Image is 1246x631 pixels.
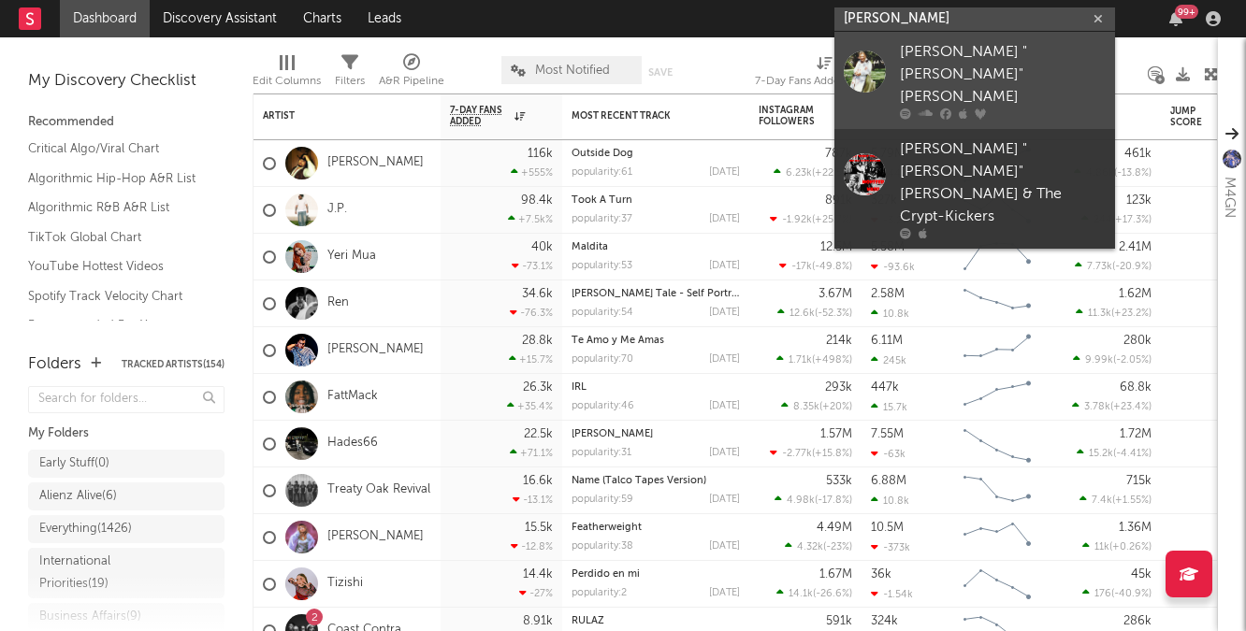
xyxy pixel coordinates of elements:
[253,47,321,101] div: Edit Columns
[1077,447,1152,459] div: ( )
[379,70,444,93] div: A&R Pipeline
[572,588,627,598] div: popularity: 2
[955,467,1039,514] svg: Chart title
[955,561,1039,608] svg: Chart title
[327,436,378,452] a: Hades66
[1218,177,1240,218] div: M4GN
[28,70,225,93] div: My Discovery Checklist
[572,476,706,486] a: Name (Talco Tapes Version)
[379,47,444,101] div: A&R Pipeline
[531,241,553,253] div: 40k
[825,381,852,394] div: 293k
[815,449,849,459] span: +15.8 %
[825,194,852,207] div: 891k
[1120,428,1152,440] div: 1.72M
[335,70,365,93] div: Filters
[1081,213,1152,225] div: ( )
[122,360,225,369] button: Tracked Artists(154)
[709,261,740,271] div: [DATE]
[1087,262,1112,272] span: 7.73k
[572,569,740,580] div: Perdido en mi
[815,262,849,272] span: -49.8 %
[524,428,553,440] div: 22.5k
[755,70,895,93] div: 7-Day Fans Added (7-Day Fans Added)
[777,307,852,319] div: ( )
[709,308,740,318] div: [DATE]
[1169,11,1182,26] button: 99+
[955,514,1039,561] svg: Chart title
[572,195,632,206] a: Took A Turn
[1082,587,1152,599] div: ( )
[572,167,632,178] div: popularity: 61
[834,129,1115,249] a: [PERSON_NAME] "[PERSON_NAME]" [PERSON_NAME] & The Crypt-Kickers
[825,148,852,160] div: 787k
[521,194,553,207] div: 98.4k
[253,70,321,93] div: Edit Columns
[789,355,812,366] span: 1.71k
[39,452,109,475] div: Early Stuff ( 0 )
[1120,381,1152,394] div: 68.8k
[510,447,553,459] div: +71.1 %
[1084,402,1110,412] span: 3.78k
[327,529,424,545] a: [PERSON_NAME]
[826,335,852,347] div: 214k
[572,429,740,439] div: Ja Morant
[1123,615,1152,627] div: 286k
[774,166,852,179] div: ( )
[815,215,849,225] span: +25.7 %
[817,522,852,534] div: 4.49M
[709,541,740,552] div: [DATE]
[1170,152,1245,175] div: 80.4
[791,262,812,272] span: -17k
[1170,106,1217,128] div: Jump Score
[28,423,225,445] div: My Folders
[709,495,740,505] div: [DATE]
[826,475,852,487] div: 533k
[572,354,633,365] div: popularity: 70
[1170,199,1245,222] div: 56.5
[779,260,852,272] div: ( )
[1123,335,1152,347] div: 280k
[28,227,206,248] a: TikTok Global Chart
[39,606,141,628] div: Business Affairs ( 9 )
[1116,355,1149,366] span: -2.05 %
[781,400,852,412] div: ( )
[1124,148,1152,160] div: 461k
[776,353,852,366] div: ( )
[1170,433,1245,455] div: 65.8
[818,308,849,319] span: -52.3 %
[1113,402,1149,412] span: +23.4 %
[1119,288,1152,300] div: 1.62M
[820,241,852,253] div: 12.5M
[819,288,852,300] div: 3.67M
[327,342,424,358] a: [PERSON_NAME]
[572,110,712,122] div: Most Recent Track
[1094,589,1111,599] span: 176
[871,354,906,366] div: 245k
[790,308,815,319] span: 12.6k
[871,261,915,273] div: -93.6k
[572,523,642,533] a: Featherweight
[900,41,1106,108] div: [PERSON_NAME] "[PERSON_NAME]" [PERSON_NAME]
[327,155,424,171] a: [PERSON_NAME]
[709,448,740,458] div: [DATE]
[955,280,1039,327] svg: Chart title
[1170,293,1245,315] div: 72.7
[572,476,740,486] div: Name (Talco Tapes Version)
[797,542,823,552] span: 4.32k
[512,260,553,272] div: -73.1 %
[871,522,904,534] div: 10.5M
[1170,526,1245,549] div: 71.9
[871,475,906,487] div: 6.88M
[523,381,553,394] div: 26.3k
[822,402,849,412] span: +20 %
[327,576,363,592] a: Tizishi
[572,149,740,159] div: Outside Dog
[522,288,553,300] div: 34.6k
[1073,353,1152,366] div: ( )
[955,374,1039,421] svg: Chart title
[507,400,553,412] div: +35.4 %
[955,234,1039,280] svg: Chart title
[525,522,553,534] div: 15.5k
[793,402,819,412] span: 8.35k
